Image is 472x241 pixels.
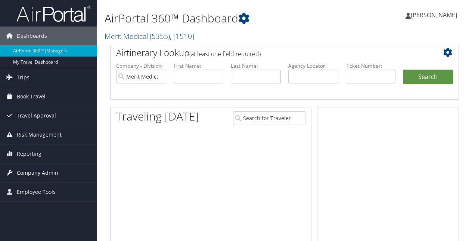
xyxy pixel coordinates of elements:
[346,62,396,70] label: Ticket Number:
[150,31,170,41] span: ( 5355 )
[189,50,261,58] span: (at least one field required)
[288,62,338,70] label: Agency Locator:
[17,68,29,87] span: Trips
[233,111,305,125] input: Search for Traveler
[406,4,465,26] a: [PERSON_NAME]
[116,62,166,70] label: Company - Division:
[17,164,58,182] span: Company Admin
[17,87,46,106] span: Book Travel
[170,31,194,41] span: , [ 1510 ]
[231,62,281,70] label: Last Name:
[105,31,194,41] a: Merit Medical
[17,125,62,144] span: Risk Management
[16,5,91,22] img: airportal-logo.png
[17,144,41,163] span: Reporting
[411,11,457,19] span: [PERSON_NAME]
[105,10,345,26] h1: AirPortal 360™ Dashboard
[174,62,224,70] label: First Name:
[116,46,424,59] h2: Airtinerary Lookup
[17,27,47,45] span: Dashboards
[17,106,56,125] span: Travel Approval
[403,70,453,85] button: Search
[17,183,56,201] span: Employee Tools
[116,109,199,124] h1: Traveling [DATE]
